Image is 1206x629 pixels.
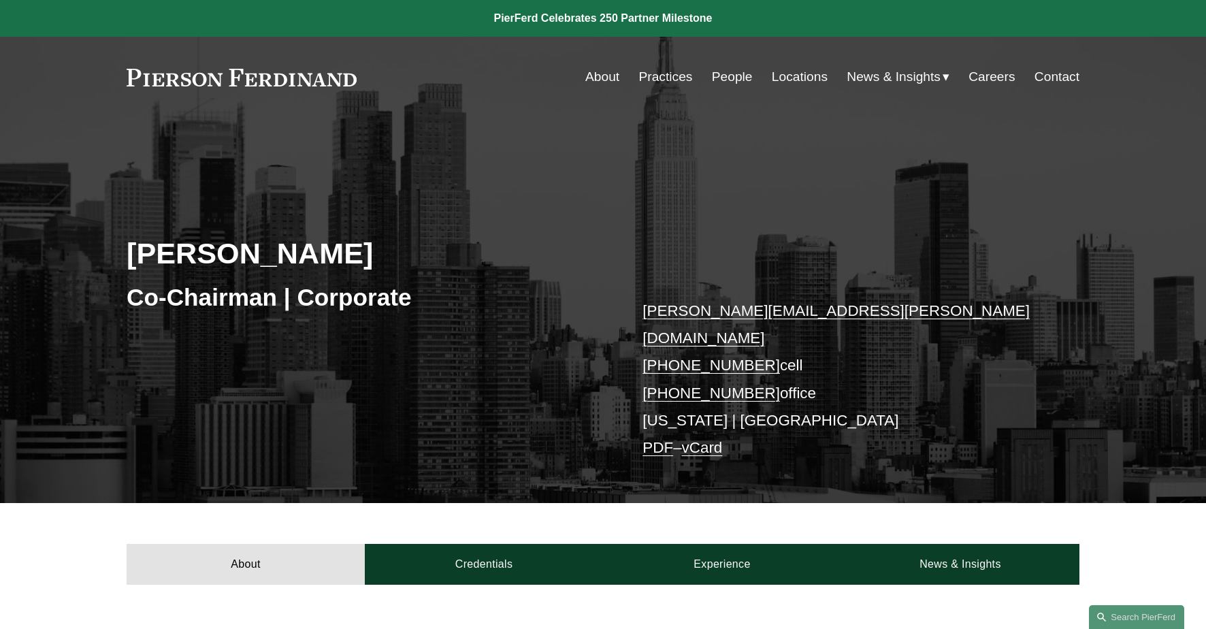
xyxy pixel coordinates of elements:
[127,544,365,585] a: About
[639,64,693,90] a: Practices
[772,64,828,90] a: Locations
[127,236,603,271] h2: [PERSON_NAME]
[642,439,673,456] a: PDF
[585,64,619,90] a: About
[127,283,603,312] h3: Co-Chairman | Corporate
[642,357,780,374] a: [PHONE_NUMBER]
[847,64,949,90] a: folder dropdown
[968,64,1015,90] a: Careers
[682,439,723,456] a: vCard
[841,544,1079,585] a: News & Insights
[642,302,1030,346] a: [PERSON_NAME][EMAIL_ADDRESS][PERSON_NAME][DOMAIN_NAME]
[1089,605,1184,629] a: Search this site
[642,385,780,402] a: [PHONE_NUMBER]
[712,64,753,90] a: People
[642,297,1039,462] p: cell office [US_STATE] | [GEOGRAPHIC_DATA] –
[1034,64,1079,90] a: Contact
[603,544,841,585] a: Experience
[847,65,941,89] span: News & Insights
[365,544,603,585] a: Credentials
